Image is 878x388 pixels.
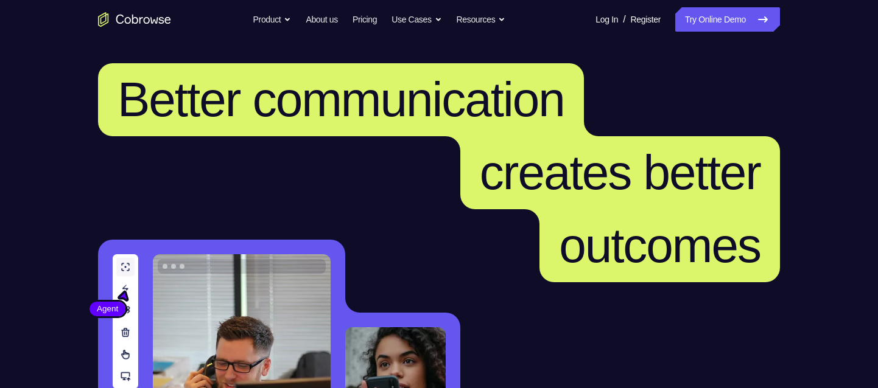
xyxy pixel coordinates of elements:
button: Product [253,7,292,32]
span: / [623,12,625,27]
span: Agent [90,303,125,315]
a: Log In [595,7,618,32]
button: Resources [457,7,506,32]
span: outcomes [559,218,760,272]
span: creates better [480,145,760,199]
span: Better communication [118,72,564,126]
a: Register [631,7,661,32]
a: Go to the home page [98,12,171,27]
a: Pricing [353,7,377,32]
button: Use Cases [392,7,441,32]
a: Try Online Demo [675,7,780,32]
a: About us [306,7,337,32]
